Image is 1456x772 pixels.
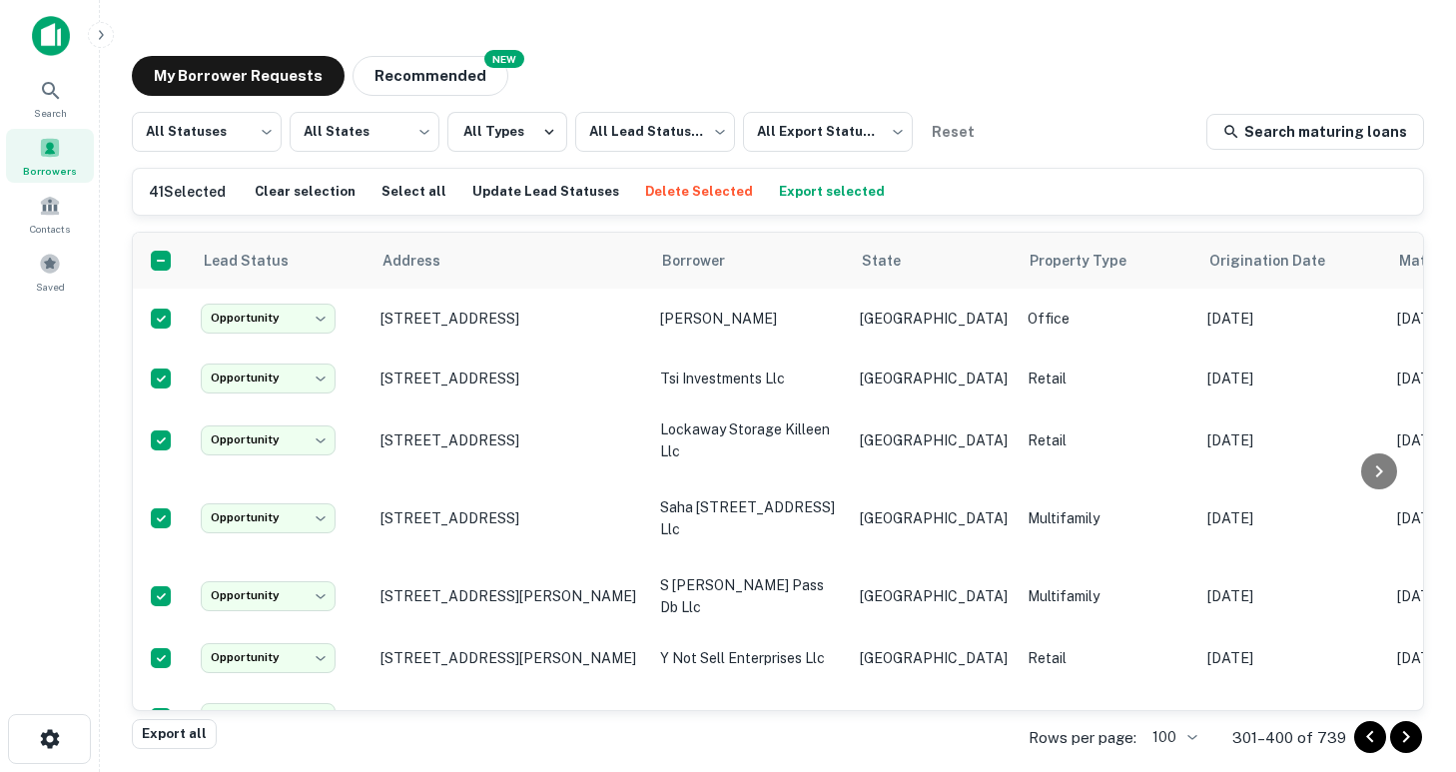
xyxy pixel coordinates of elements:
a: Contacts [6,187,94,241]
p: [DATE] [1207,585,1377,607]
p: y not sell enterprises llc [660,647,840,669]
p: saha [STREET_ADDRESS] llc [660,496,840,540]
p: [GEOGRAPHIC_DATA] [860,707,1008,729]
button: Clear selection [250,177,361,207]
button: Go to next page [1390,721,1422,753]
p: [STREET_ADDRESS] [380,431,640,449]
div: All Export Statuses [743,106,913,158]
div: NEW [484,50,524,68]
span: Origination Date [1209,249,1351,273]
p: [DATE] [1207,507,1377,529]
p: [STREET_ADDRESS] [380,509,640,527]
p: [STREET_ADDRESS][PERSON_NAME] [380,709,640,727]
button: Reset [921,112,985,152]
div: Opportunity [201,643,336,672]
p: [GEOGRAPHIC_DATA] [860,585,1008,607]
p: [DATE] [1207,368,1377,389]
th: Borrower [650,233,850,289]
span: Borrower [662,249,751,273]
p: Retail [1028,647,1187,669]
p: [GEOGRAPHIC_DATA] [860,429,1008,451]
p: Rows per page: [1029,726,1136,750]
p: 301–400 of 739 [1232,726,1346,750]
th: Address [370,233,650,289]
p: Multifamily [1028,507,1187,529]
th: Property Type [1018,233,1197,289]
button: Update Lead Statuses [467,177,624,207]
p: [DATE] [1207,707,1377,729]
p: [GEOGRAPHIC_DATA] [860,308,1008,330]
a: Borrowers [6,129,94,183]
p: [STREET_ADDRESS][PERSON_NAME] [380,587,640,605]
div: All States [290,106,439,158]
p: Multifamily [1028,585,1187,607]
p: Retail [1028,368,1187,389]
p: s [PERSON_NAME] pass db llc [660,574,840,618]
img: capitalize-icon.png [32,16,70,56]
div: 100 [1144,723,1200,752]
span: Borrowers [23,163,77,179]
span: Lead Status [203,249,315,273]
p: [DATE] [1207,647,1377,669]
div: Opportunity [201,703,336,732]
p: Office [1028,308,1187,330]
button: My Borrower Requests [132,56,345,96]
th: Origination Date [1197,233,1387,289]
span: State [862,249,927,273]
p: [GEOGRAPHIC_DATA] [860,368,1008,389]
p: [GEOGRAPHIC_DATA] [860,647,1008,669]
button: Go to previous page [1354,721,1386,753]
button: Export selected [774,177,890,207]
button: Recommended [353,56,508,96]
div: All Lead Statuses [575,106,735,158]
a: Search maturing loans [1206,114,1424,150]
button: All Types [447,112,567,152]
p: [STREET_ADDRESS] [380,310,640,328]
p: [STREET_ADDRESS] [380,370,640,387]
button: Export all [132,719,217,749]
p: Retail [1028,429,1187,451]
div: Opportunity [201,503,336,532]
p: [PERSON_NAME] [660,308,840,330]
span: Contacts [30,221,70,237]
span: Address [382,249,466,273]
div: Opportunity [201,364,336,392]
div: Opportunity [201,425,336,454]
span: Property Type [1030,249,1152,273]
p: Retail [1028,707,1187,729]
button: Select all [376,177,451,207]
p: lockaway storage killeen llc [660,418,840,462]
a: Saved [6,245,94,299]
span: Search [34,105,67,121]
iframe: Chat Widget [1356,612,1456,708]
p: [DATE] [1207,308,1377,330]
div: All Statuses [132,106,282,158]
div: Opportunity [201,581,336,610]
button: Delete Selected [640,177,758,207]
div: Opportunity [201,304,336,333]
p: [DATE] [1207,429,1377,451]
span: Saved [36,279,65,295]
a: Search [6,71,94,125]
h6: 41 Selected [149,181,226,203]
p: [STREET_ADDRESS][PERSON_NAME] [380,649,640,667]
th: State [850,233,1018,289]
p: tsi investments llc [660,368,840,389]
th: Lead Status [191,233,370,289]
p: saddle bridge llc [660,707,840,729]
p: [GEOGRAPHIC_DATA] [860,507,1008,529]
